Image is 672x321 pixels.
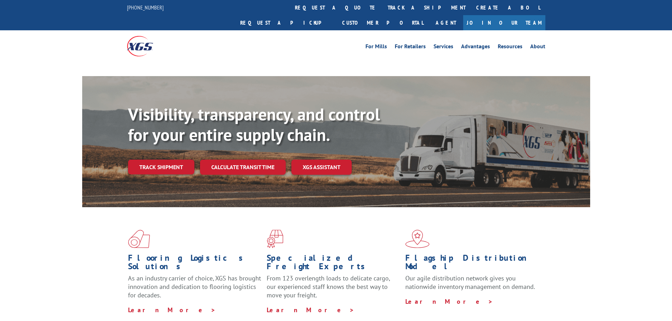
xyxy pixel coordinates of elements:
[405,254,539,274] h1: Flagship Distribution Model
[127,4,164,11] a: [PHONE_NUMBER]
[267,274,400,305] p: From 123 overlength loads to delicate cargo, our experienced staff knows the best way to move you...
[405,230,430,248] img: xgs-icon-flagship-distribution-model-red
[267,306,355,314] a: Learn More >
[291,160,352,175] a: XGS ASSISTANT
[128,254,261,274] h1: Flooring Logistics Solutions
[267,254,400,274] h1: Specialized Freight Experts
[128,306,216,314] a: Learn More >
[128,103,380,146] b: Visibility, transparency, and control for your entire supply chain.
[128,274,261,299] span: As an industry carrier of choice, XGS has brought innovation and dedication to flooring logistics...
[365,44,387,51] a: For Mills
[405,274,535,291] span: Our agile distribution network gives you nationwide inventory management on demand.
[429,15,463,30] a: Agent
[461,44,490,51] a: Advantages
[128,230,150,248] img: xgs-icon-total-supply-chain-intelligence-red
[235,15,337,30] a: Request a pickup
[128,160,194,174] a: Track shipment
[434,44,453,51] a: Services
[337,15,429,30] a: Customer Portal
[200,160,286,175] a: Calculate transit time
[267,230,283,248] img: xgs-icon-focused-on-flooring-red
[498,44,522,51] a: Resources
[463,15,545,30] a: Join Our Team
[530,44,545,51] a: About
[395,44,426,51] a: For Retailers
[405,297,493,305] a: Learn More >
